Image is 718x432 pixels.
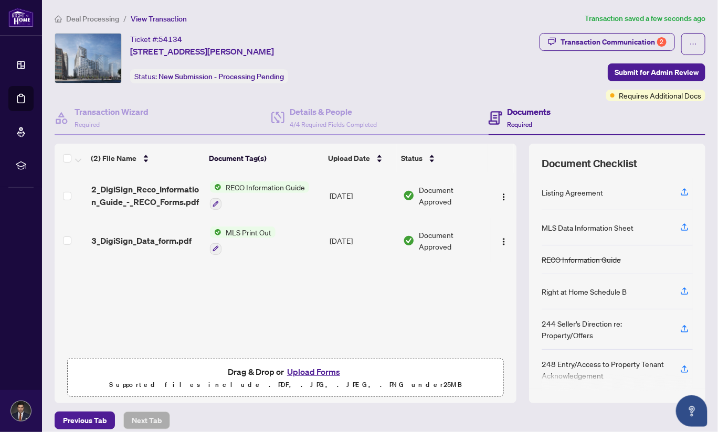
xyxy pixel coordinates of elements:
th: Upload Date [324,144,397,173]
span: Required [508,121,533,128]
div: MLS Data Information Sheet [542,222,633,233]
button: Logo [495,187,512,204]
div: Ticket #: [130,33,182,45]
button: Open asap [676,395,708,427]
div: RECO Information Guide [542,254,621,265]
button: Submit for Admin Review [608,63,705,81]
span: Status [401,153,423,164]
li: / [123,13,126,25]
div: Listing Agreement [542,187,603,198]
img: Profile Icon [11,401,31,421]
span: Document Checklist [542,156,637,171]
span: Document Approved [419,184,487,207]
span: 54134 [159,35,182,44]
img: Document Status [403,235,415,246]
p: Supported files include .PDF, .JPG, .JPEG, .PNG under 25 MB [74,379,497,391]
div: 244 Seller’s Direction re: Property/Offers [542,318,668,341]
div: Transaction Communication [561,34,667,50]
span: Upload Date [328,153,370,164]
img: Logo [500,237,508,246]
h4: Documents [508,105,551,118]
span: Previous Tab [63,412,107,429]
span: Deal Processing [66,14,119,24]
img: logo [8,8,34,27]
span: Document Approved [419,229,487,252]
button: Previous Tab [55,412,115,429]
span: Drag & Drop orUpload FormsSupported files include .PDF, .JPG, .JPEG, .PNG under25MB [68,359,503,397]
button: Logo [495,232,512,249]
img: Logo [500,193,508,201]
span: home [55,15,62,23]
td: [DATE] [325,173,399,218]
span: 2_DigiSign_Reco_Information_Guide_-_RECO_Forms.pdf [91,183,202,208]
th: (2) File Name [87,144,205,173]
div: 248 Entry/Access to Property Tenant Acknowledgement [542,358,668,381]
button: Status IconRECO Information Guide [210,181,309,210]
button: Status IconMLS Print Out [210,226,276,255]
span: (2) File Name [91,153,136,164]
span: View Transaction [131,14,187,24]
img: Document Status [403,190,415,201]
div: Status: [130,69,288,83]
th: Document Tag(s) [205,144,324,173]
img: IMG-C12414771_1.jpg [55,34,121,83]
th: Status [397,144,488,173]
img: Status Icon [210,181,221,193]
h4: Transaction Wizard [75,105,149,118]
span: [STREET_ADDRESS][PERSON_NAME] [130,45,274,58]
span: Submit for Admin Review [615,64,699,81]
span: RECO Information Guide [221,181,309,193]
img: Status Icon [210,226,221,238]
button: Next Tab [123,412,170,429]
span: Drag & Drop or [228,365,343,379]
span: ellipsis [690,40,697,48]
h4: Details & People [290,105,377,118]
span: Required [75,121,100,128]
button: Upload Forms [284,365,343,379]
span: MLS Print Out [221,226,276,238]
span: Requires Additional Docs [619,90,701,101]
button: Transaction Communication2 [540,33,675,51]
span: New Submission - Processing Pending [159,72,284,81]
div: 2 [657,37,667,47]
article: Transaction saved a few seconds ago [585,13,705,25]
div: Right at Home Schedule B [542,286,627,297]
span: 3_DigiSign_Data_form.pdf [91,234,192,247]
td: [DATE] [325,218,399,263]
span: 4/4 Required Fields Completed [290,121,377,128]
